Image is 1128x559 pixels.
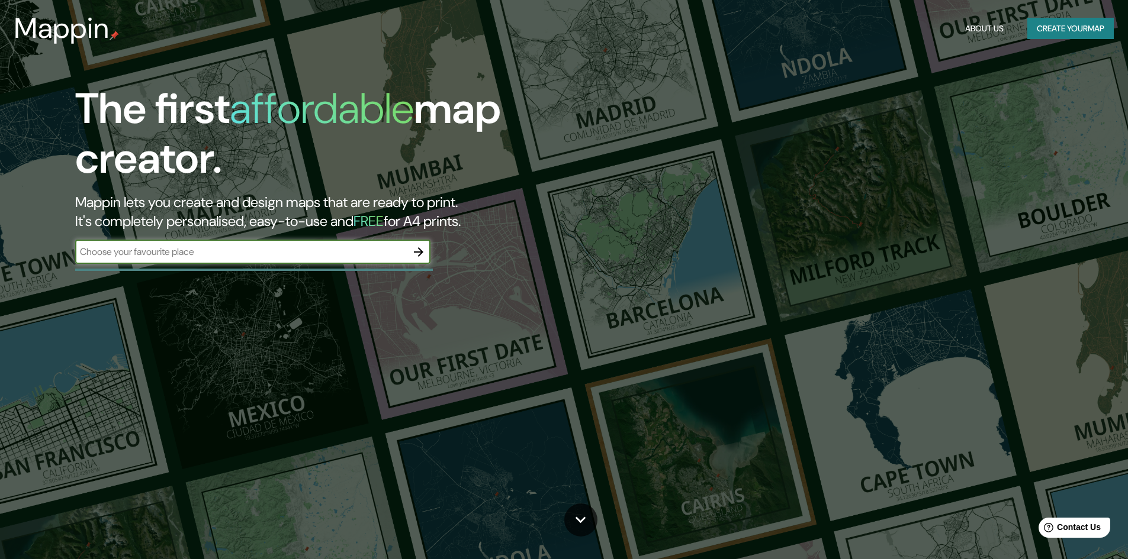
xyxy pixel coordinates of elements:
h1: affordable [230,81,414,136]
iframe: Help widget launcher [1023,513,1115,546]
img: mappin-pin [110,31,119,40]
button: About Us [960,18,1008,40]
h3: Mappin [14,12,110,45]
h2: Mappin lets you create and design maps that are ready to print. It's completely personalised, eas... [75,193,639,231]
h1: The first map creator. [75,84,639,193]
h5: FREE [353,212,384,230]
button: Create yourmap [1027,18,1114,40]
input: Choose your favourite place [75,245,407,259]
